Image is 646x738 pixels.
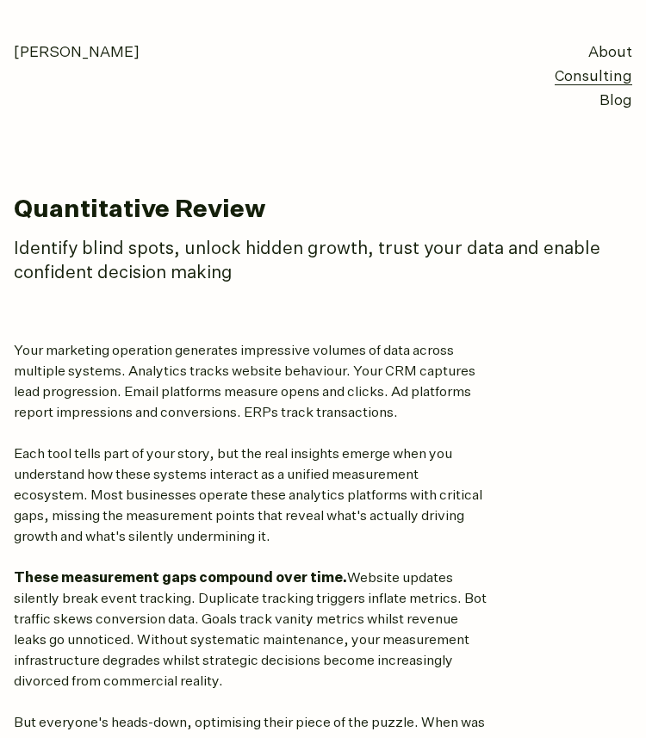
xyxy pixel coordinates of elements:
[14,238,617,286] p: Identify blind spots, unlock hidden growth, trust your data and enable confident decision making
[14,568,488,692] p: Website updates silently break event tracking. Duplicate tracking triggers inflate metrics. Bot t...
[14,46,140,60] a: [PERSON_NAME]
[555,41,632,114] nav: primary
[14,444,488,548] p: Each tool tells part of your story, but the real insights emerge when you understand how these sy...
[14,572,347,586] strong: These measurement gaps compound over time.
[14,341,488,424] p: Your marketing operation generates impressive volumes of data across multiple systems. Analytics ...
[555,70,632,85] a: Consulting
[588,46,632,60] a: About
[599,94,632,109] a: Blog
[14,196,632,224] h1: Quantitative Review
